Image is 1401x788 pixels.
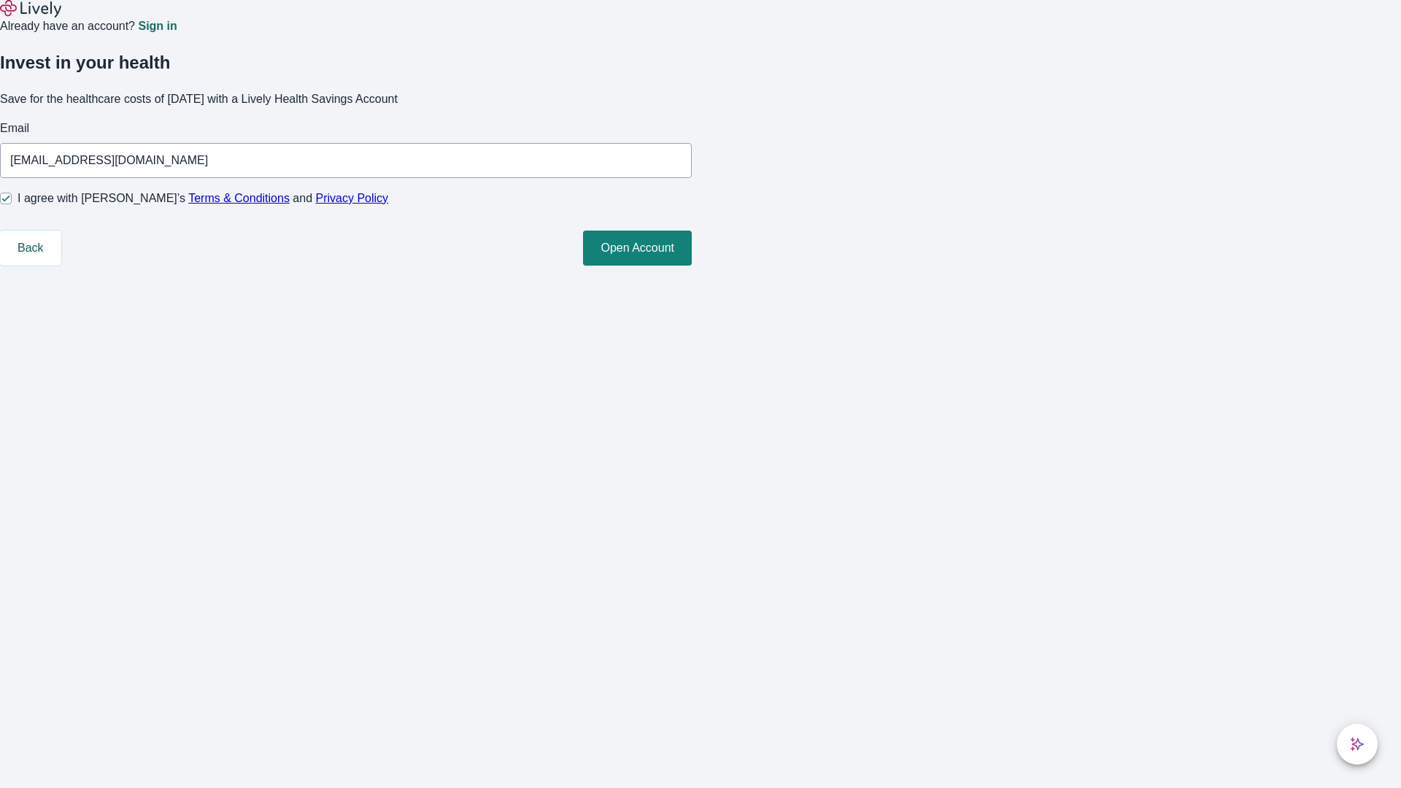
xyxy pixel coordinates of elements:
button: Open Account [583,231,692,266]
span: I agree with [PERSON_NAME]’s and [18,190,388,207]
a: Terms & Conditions [188,192,290,204]
a: Privacy Policy [316,192,389,204]
svg: Lively AI Assistant [1350,737,1365,752]
a: Sign in [138,20,177,32]
button: chat [1337,724,1378,765]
